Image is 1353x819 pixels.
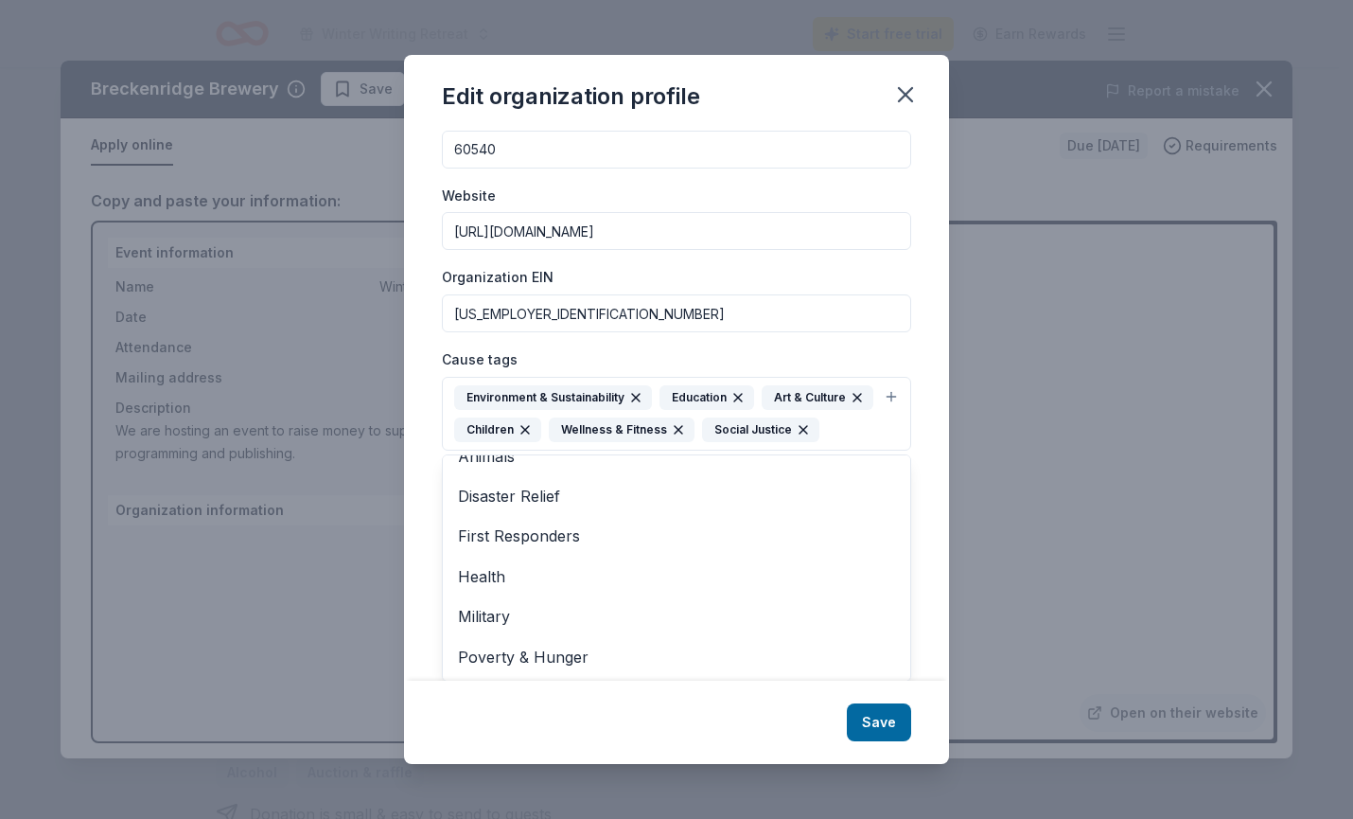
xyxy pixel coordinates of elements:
[458,564,895,589] span: Health
[442,377,911,451] button: Environment & SustainabilityEducationArt & CultureChildrenWellness & FitnessSocial Justice
[442,454,911,682] div: Environment & SustainabilityEducationArt & CultureChildrenWellness & FitnessSocial Justice
[458,604,895,629] span: Military
[762,385,873,410] div: Art & Culture
[458,444,895,469] span: Animals
[458,484,895,508] span: Disaster Relief
[702,418,819,442] div: Social Justice
[458,645,895,669] span: Poverty & Hunger
[549,418,694,442] div: Wellness & Fitness
[659,385,754,410] div: Education
[454,385,652,410] div: Environment & Sustainability
[454,418,541,442] div: Children
[458,524,895,548] span: First Responders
